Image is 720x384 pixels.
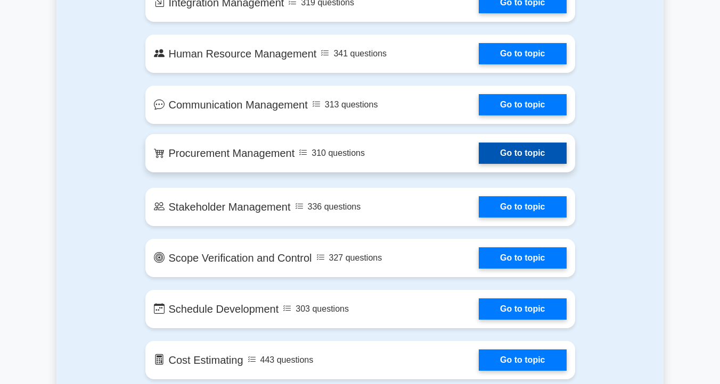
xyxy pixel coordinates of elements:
[479,196,566,218] a: Go to topic
[479,143,566,164] a: Go to topic
[479,94,566,115] a: Go to topic
[479,43,566,64] a: Go to topic
[479,247,566,269] a: Go to topic
[479,349,566,371] a: Go to topic
[479,298,566,320] a: Go to topic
